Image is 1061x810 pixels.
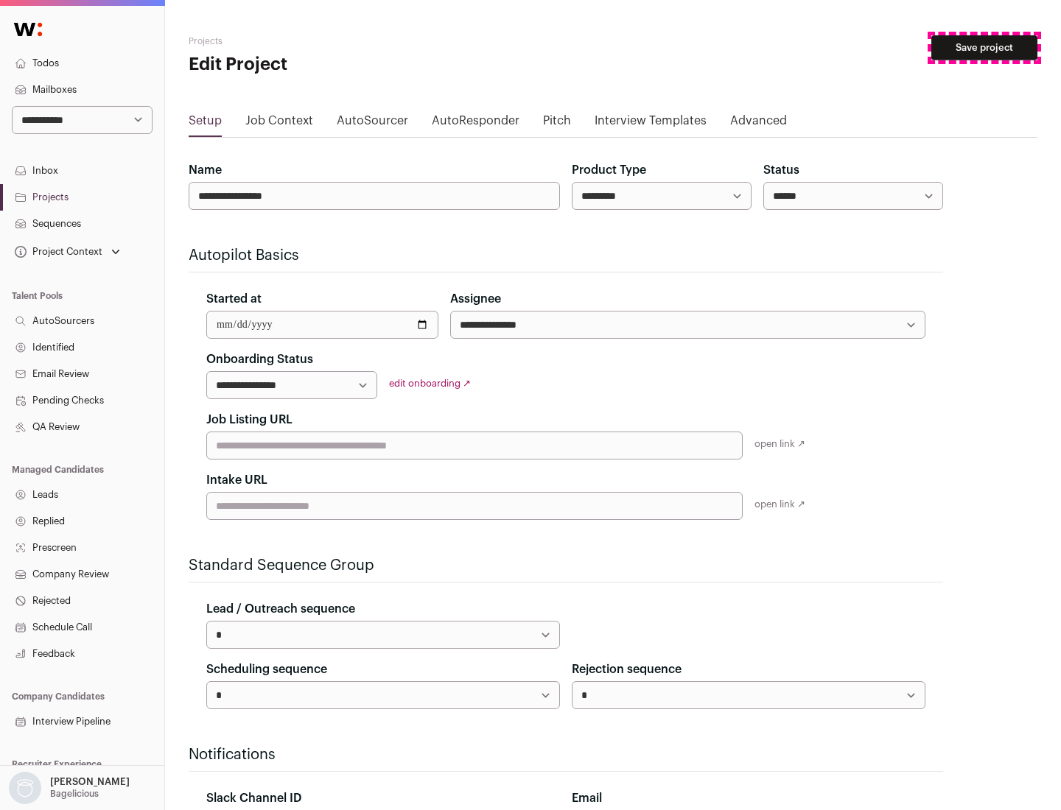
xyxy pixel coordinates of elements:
[206,600,355,618] label: Lead / Outreach sequence
[389,378,471,388] a: edit onboarding ↗
[206,351,313,368] label: Onboarding Status
[543,112,571,135] a: Pitch
[206,290,262,308] label: Started at
[6,15,50,44] img: Wellfound
[730,112,787,135] a: Advanced
[572,161,646,179] label: Product Type
[206,471,267,489] label: Intake URL
[206,789,301,807] label: Slack Channel ID
[595,112,707,135] a: Interview Templates
[763,161,799,179] label: Status
[189,555,943,576] h2: Standard Sequence Group
[9,772,41,804] img: nopic.png
[50,788,99,800] p: Bagelicious
[50,776,130,788] p: [PERSON_NAME]
[189,744,943,765] h2: Notifications
[931,35,1037,60] button: Save project
[6,772,133,804] button: Open dropdown
[206,661,327,678] label: Scheduling sequence
[450,290,501,308] label: Assignee
[189,35,472,47] h2: Projects
[245,112,313,135] a: Job Context
[12,246,102,258] div: Project Context
[572,661,682,678] label: Rejection sequence
[12,242,123,262] button: Open dropdown
[189,112,222,135] a: Setup
[206,411,293,429] label: Job Listing URL
[189,53,472,77] h1: Edit Project
[572,789,925,807] div: Email
[432,112,519,135] a: AutoResponder
[337,112,408,135] a: AutoSourcer
[189,245,943,266] h2: Autopilot Basics
[189,161,222,179] label: Name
